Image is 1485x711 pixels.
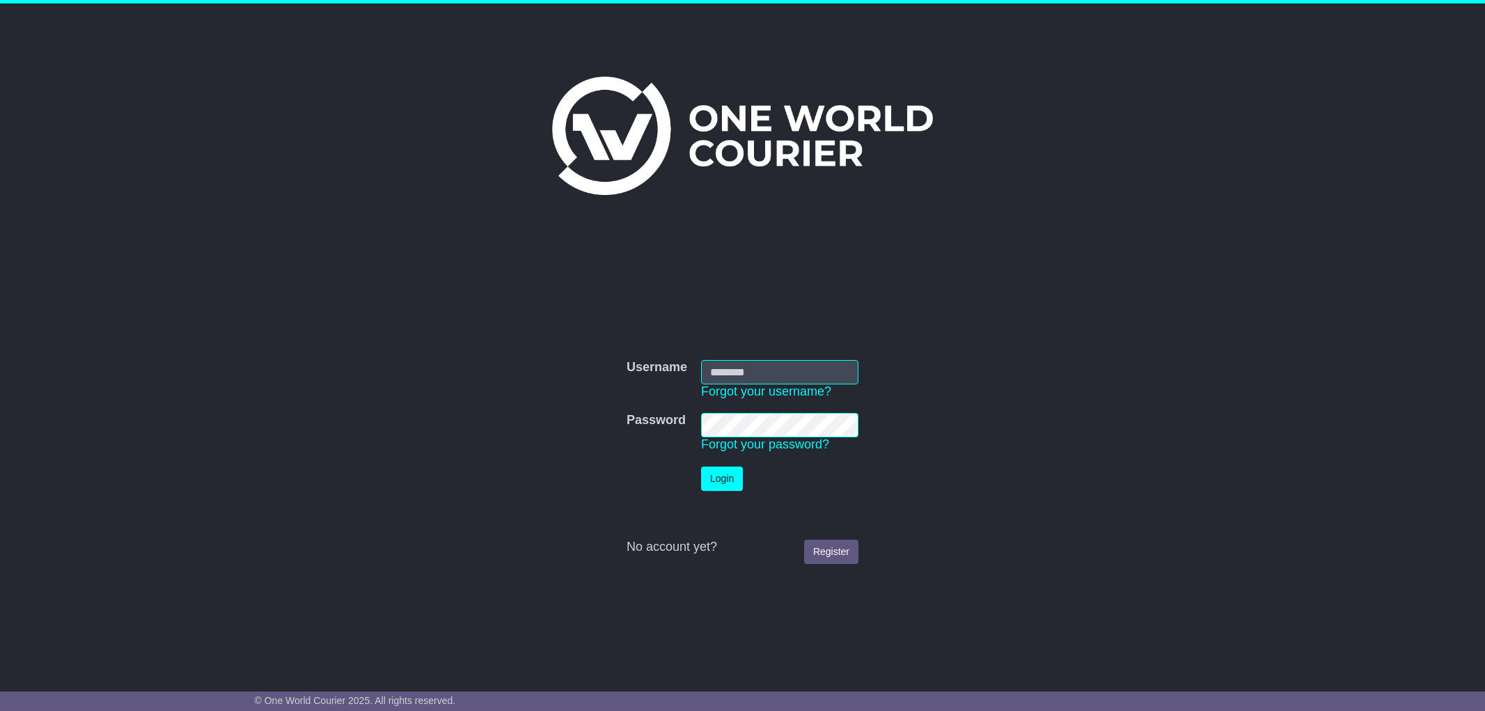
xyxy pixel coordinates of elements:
[627,540,858,555] div: No account yet?
[627,360,687,375] label: Username
[552,77,932,195] img: One World
[701,467,743,491] button: Login
[627,413,686,428] label: Password
[701,437,829,451] a: Forgot your password?
[804,540,858,564] a: Register
[255,695,456,706] span: © One World Courier 2025. All rights reserved.
[701,384,831,398] a: Forgot your username?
